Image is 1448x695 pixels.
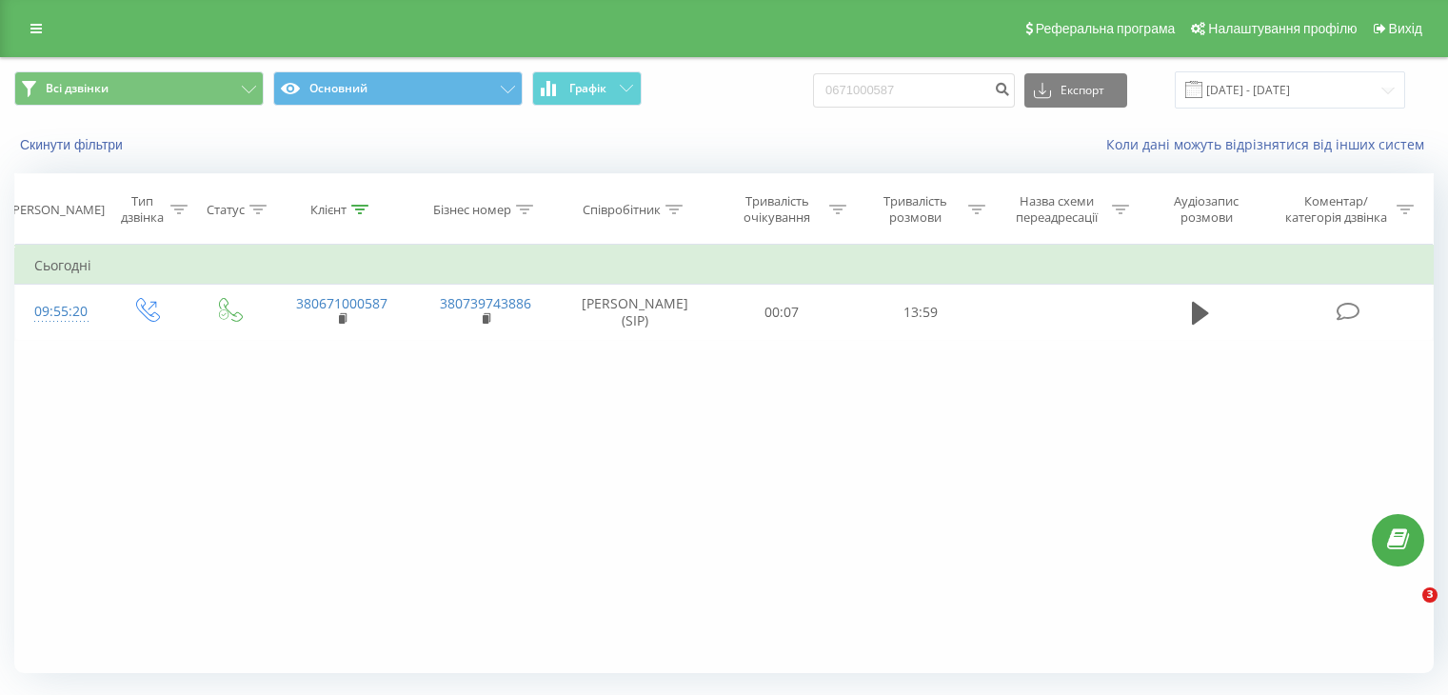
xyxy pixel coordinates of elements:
[14,71,264,106] button: Всі дзвінки
[120,193,165,226] div: Тип дзвінка
[273,71,523,106] button: Основний
[813,73,1015,108] input: Пошук за номером
[868,193,963,226] div: Тривалість розмови
[1389,21,1422,36] span: Вихід
[713,285,851,340] td: 00:07
[569,82,606,95] span: Графік
[1024,73,1127,108] button: Експорт
[1007,193,1107,226] div: Назва схеми переадресації
[1208,21,1357,36] span: Налаштування профілю
[558,285,713,340] td: [PERSON_NAME] (SIP)
[851,285,989,340] td: 13:59
[46,81,109,96] span: Всі дзвінки
[532,71,642,106] button: Графік
[1036,21,1176,36] span: Реферальна програма
[583,202,661,218] div: Співробітник
[1106,135,1434,153] a: Коли дані можуть відрізнятися вiд інших систем
[440,294,531,312] a: 380739743886
[310,202,347,218] div: Клієнт
[15,247,1434,285] td: Сьогодні
[207,202,245,218] div: Статус
[9,202,105,218] div: [PERSON_NAME]
[34,293,85,330] div: 09:55:20
[296,294,387,312] a: 380671000587
[433,202,511,218] div: Бізнес номер
[1422,587,1438,603] span: 3
[1151,193,1262,226] div: Аудіозапис розмови
[14,136,132,153] button: Скинути фільтри
[1280,193,1392,226] div: Коментар/категорія дзвінка
[730,193,825,226] div: Тривалість очікування
[1383,587,1429,633] iframe: Intercom live chat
